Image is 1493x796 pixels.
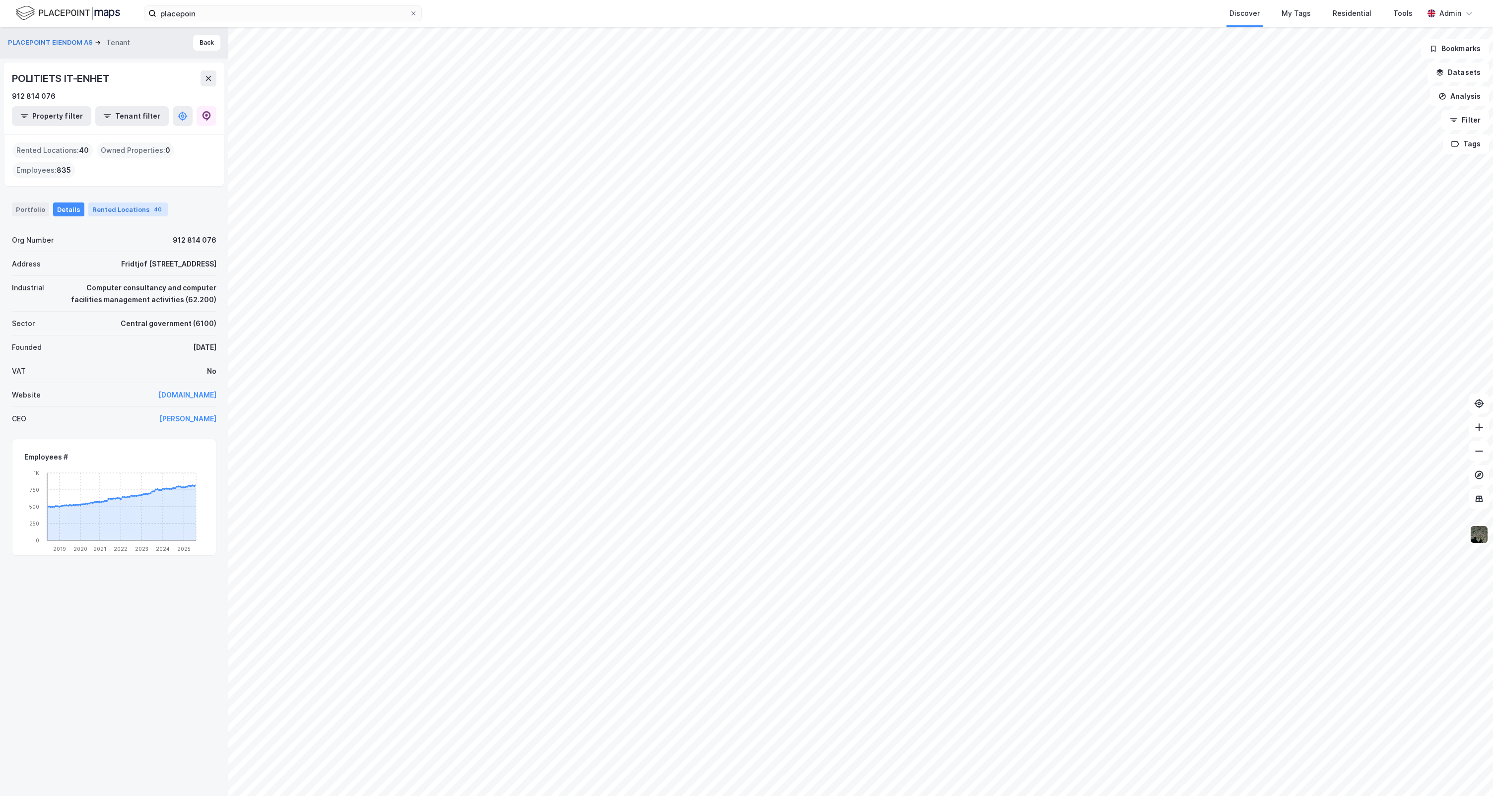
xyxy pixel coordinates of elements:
[16,4,120,22] img: logo.f888ab2527a4732fd821a326f86c7f29.svg
[8,38,95,48] button: PLACEPOINT EIENDOM AS
[12,258,41,270] div: Address
[121,318,216,330] div: Central government (6100)
[56,282,216,306] div: Computer consultancy and computer facilities management activities (62.200)
[53,202,84,216] div: Details
[193,35,220,51] button: Back
[12,365,26,377] div: VAT
[12,389,41,401] div: Website
[121,258,216,270] div: Fridtjof [STREET_ADDRESS]
[53,546,66,552] tspan: 2019
[1229,7,1260,19] div: Discover
[207,365,216,377] div: No
[97,142,174,158] div: Owned Properties :
[57,164,71,176] span: 835
[12,142,93,158] div: Rented Locations :
[29,520,39,526] tspan: 250
[29,503,39,509] tspan: 500
[12,234,54,246] div: Org Number
[12,413,26,425] div: CEO
[12,202,49,216] div: Portfolio
[106,37,130,49] div: Tenant
[152,204,164,214] div: 40
[193,341,216,353] div: [DATE]
[177,546,191,552] tspan: 2025
[165,144,170,156] span: 0
[12,162,75,178] div: Employees :
[114,546,128,552] tspan: 2022
[88,202,168,216] div: Rented Locations
[135,546,148,552] tspan: 2023
[1430,86,1489,106] button: Analysis
[12,70,111,86] div: POLITIETS IT-ENHET
[33,469,39,475] tspan: 1K
[12,318,35,330] div: Sector
[1421,39,1489,59] button: Bookmarks
[73,546,87,552] tspan: 2020
[1439,7,1461,19] div: Admin
[1282,7,1311,19] div: My Tags
[95,106,169,126] button: Tenant filter
[12,106,91,126] button: Property filter
[173,234,216,246] div: 912 814 076
[12,282,44,294] div: Industrial
[1470,525,1489,544] img: 9k=
[36,537,39,543] tspan: 0
[12,90,56,102] div: 912 814 076
[1443,134,1489,154] button: Tags
[156,546,170,552] tspan: 2024
[79,144,89,156] span: 40
[156,6,409,21] input: Search by address, cadastre, landlords, tenants or people
[93,546,106,552] tspan: 2021
[1443,748,1493,796] iframe: Chat Widget
[24,451,204,463] div: Employees #
[12,341,42,353] div: Founded
[1393,7,1413,19] div: Tools
[1441,110,1489,130] button: Filter
[1427,63,1489,82] button: Datasets
[30,486,39,492] tspan: 750
[158,391,216,399] a: [DOMAIN_NAME]
[1333,7,1371,19] div: Residential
